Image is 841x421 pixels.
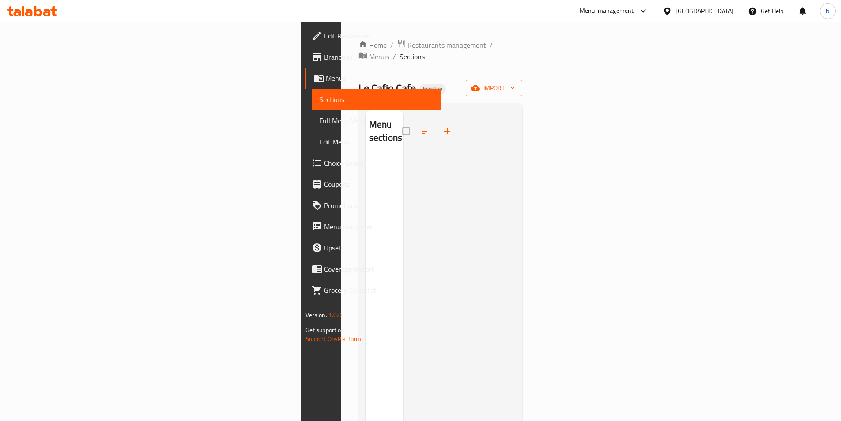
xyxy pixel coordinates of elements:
[324,52,434,62] span: Branches
[466,80,522,96] button: import
[324,243,434,253] span: Upsell
[305,237,441,258] a: Upsell
[319,115,434,126] span: Full Menu View
[580,6,634,16] div: Menu-management
[324,200,434,211] span: Promotions
[305,152,441,174] a: Choice Groups
[305,258,441,280] a: Coverage Report
[328,309,342,321] span: 1.0.0
[312,89,441,110] a: Sections
[366,152,403,159] nav: Menu sections
[324,30,434,41] span: Edit Restaurant
[407,40,486,50] span: Restaurants management
[305,333,362,345] a: Support.OpsPlatform
[305,309,327,321] span: Version:
[473,83,515,94] span: import
[305,195,441,216] a: Promotions
[305,46,441,68] a: Branches
[324,221,434,232] span: Menu disclaimer
[312,131,441,152] a: Edit Menu
[675,6,734,16] div: [GEOGRAPHIC_DATA]
[326,73,434,83] span: Menus
[305,280,441,301] a: Grocery Checklist
[305,216,441,237] a: Menu disclaimer
[324,179,434,190] span: Coupons
[305,324,346,336] span: Get support on:
[324,158,434,168] span: Choice Groups
[305,68,441,89] a: Menus
[437,121,458,142] button: Add section
[324,264,434,274] span: Coverage Report
[324,285,434,296] span: Grocery Checklist
[490,40,493,50] li: /
[305,25,441,46] a: Edit Restaurant
[826,6,829,16] span: b
[305,174,441,195] a: Coupons
[397,39,486,51] a: Restaurants management
[319,137,434,147] span: Edit Menu
[312,110,441,131] a: Full Menu View
[319,94,434,105] span: Sections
